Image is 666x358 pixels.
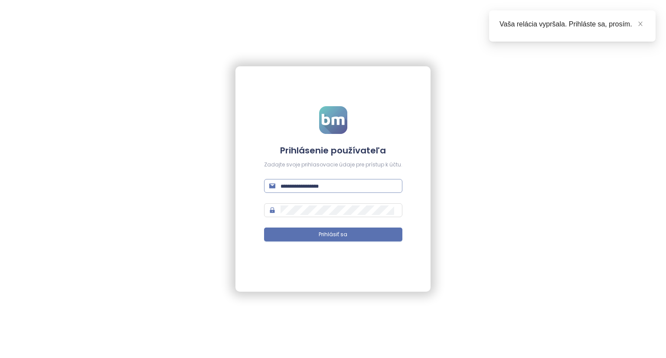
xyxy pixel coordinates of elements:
[264,144,402,156] h4: Prihlásenie používateľa
[269,207,275,213] span: lock
[264,161,402,169] div: Zadajte svoje prihlasovacie údaje pre prístup k účtu.
[264,228,402,241] button: Prihlásiť sa
[637,21,643,27] span: close
[499,19,645,29] div: Vaša relácia vypršala. Prihláste sa, prosím.
[319,231,347,239] span: Prihlásiť sa
[319,106,347,134] img: logo
[269,183,275,189] span: mail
